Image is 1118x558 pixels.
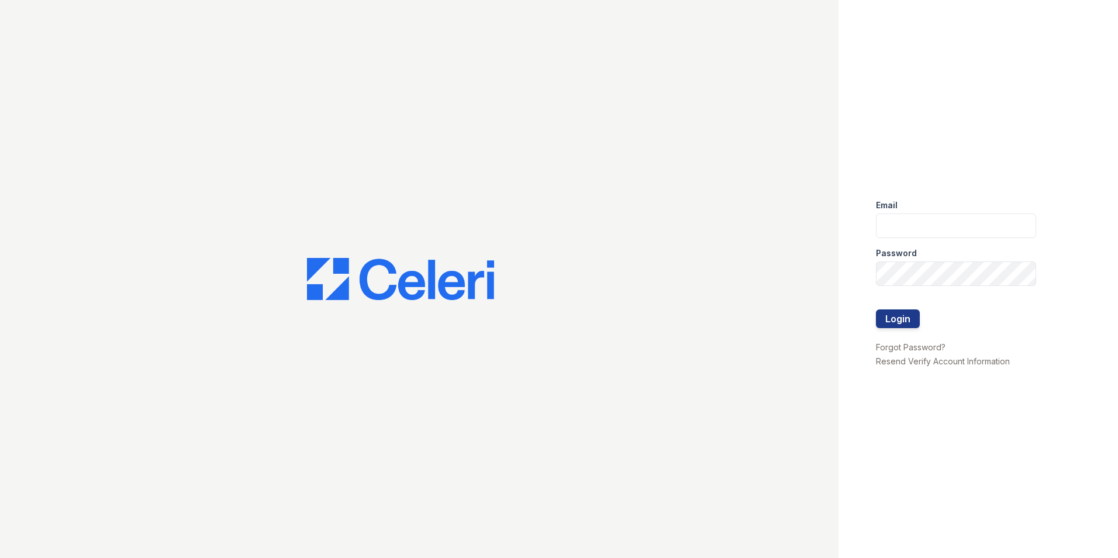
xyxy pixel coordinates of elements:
[876,342,946,352] a: Forgot Password?
[876,199,898,211] label: Email
[307,258,494,300] img: CE_Logo_Blue-a8612792a0a2168367f1c8372b55b34899dd931a85d93a1a3d3e32e68fde9ad4.png
[876,309,920,328] button: Login
[876,247,917,259] label: Password
[876,356,1010,366] a: Resend Verify Account Information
